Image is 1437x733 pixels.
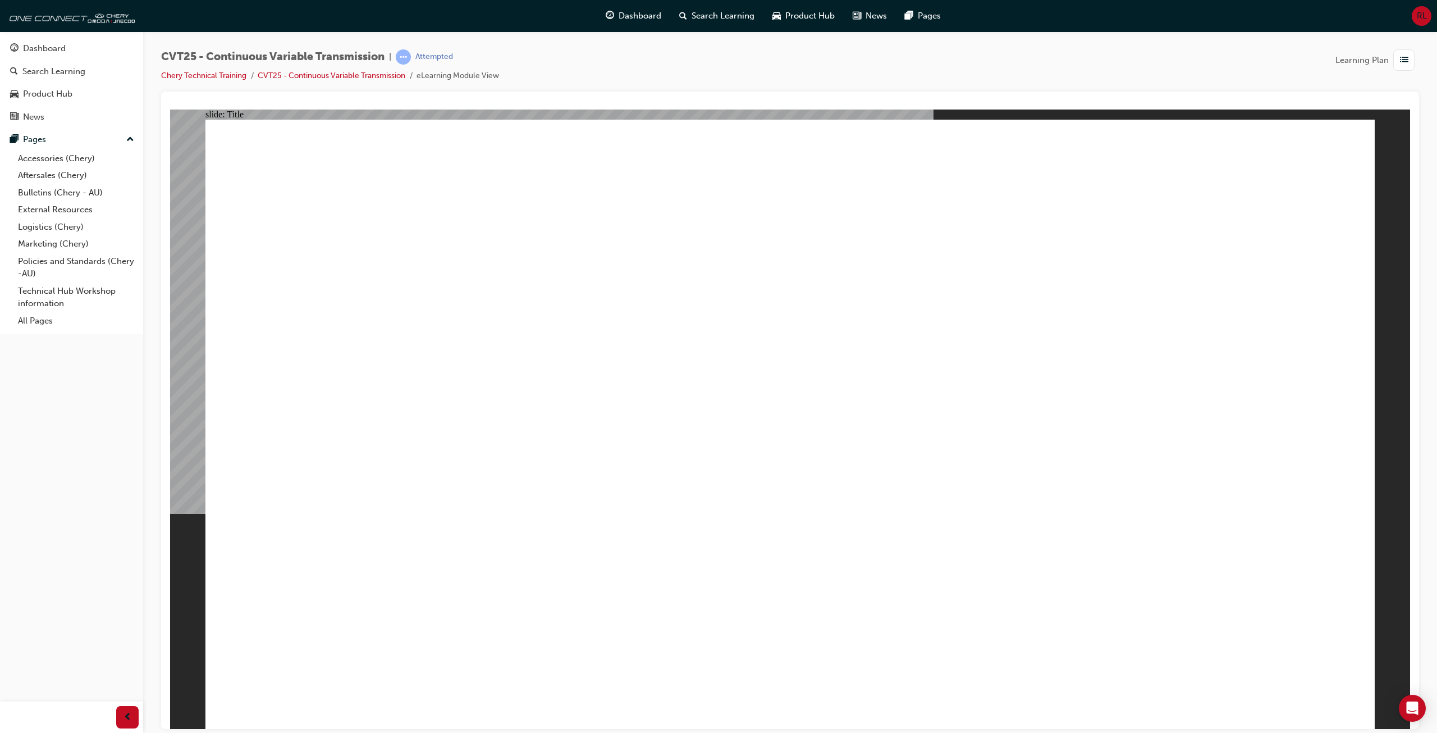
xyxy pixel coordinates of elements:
a: Policies and Standards (Chery -AU) [13,253,139,283]
span: guage-icon [10,44,19,54]
div: Search Learning [22,65,85,78]
span: list-icon [1400,53,1408,67]
span: RL [1417,10,1427,22]
a: Bulletins (Chery - AU) [13,184,139,202]
a: Marketing (Chery) [13,235,139,253]
span: learningRecordVerb_ATTEMPT-icon [396,49,411,65]
span: Search Learning [692,10,754,22]
button: RL [1412,6,1431,26]
a: Accessories (Chery) [13,150,139,167]
span: | [389,51,391,63]
span: search-icon [679,9,687,23]
a: External Resources [13,201,139,218]
a: pages-iconPages [896,4,950,28]
a: car-iconProduct Hub [763,4,844,28]
button: Learning Plan [1335,49,1419,71]
a: Product Hub [4,84,139,104]
a: Aftersales (Chery) [13,167,139,184]
span: car-icon [10,89,19,99]
span: search-icon [10,67,18,77]
a: Search Learning [4,61,139,82]
div: Attempted [415,52,453,62]
span: up-icon [126,133,134,147]
div: Open Intercom Messenger [1399,695,1426,722]
button: Pages [4,129,139,150]
div: Product Hub [23,88,72,101]
span: pages-icon [905,9,913,23]
li: eLearning Module View [417,70,499,83]
a: guage-iconDashboard [597,4,670,28]
span: News [866,10,887,22]
span: Pages [918,10,941,22]
span: Dashboard [619,10,661,22]
a: News [4,107,139,128]
a: Logistics (Chery) [13,218,139,236]
span: car-icon [772,9,781,23]
a: CVT25 - Continuous Variable Transmission [258,71,405,80]
a: Technical Hub Workshop information [13,283,139,312]
button: DashboardSearch LearningProduct HubNews [4,36,139,129]
span: CVT25 - Continuous Variable Transmission [161,51,385,63]
span: Learning Plan [1335,54,1389,67]
a: news-iconNews [844,4,896,28]
span: guage-icon [606,9,614,23]
span: pages-icon [10,135,19,145]
a: Chery Technical Training [161,71,246,80]
a: Dashboard [4,38,139,59]
span: news-icon [853,9,861,23]
span: news-icon [10,112,19,122]
div: Dashboard [23,42,66,55]
div: News [23,111,44,124]
div: Pages [23,133,46,146]
img: oneconnect [6,4,135,27]
span: Product Hub [785,10,835,22]
a: search-iconSearch Learning [670,4,763,28]
span: prev-icon [123,711,132,725]
a: All Pages [13,312,139,330]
